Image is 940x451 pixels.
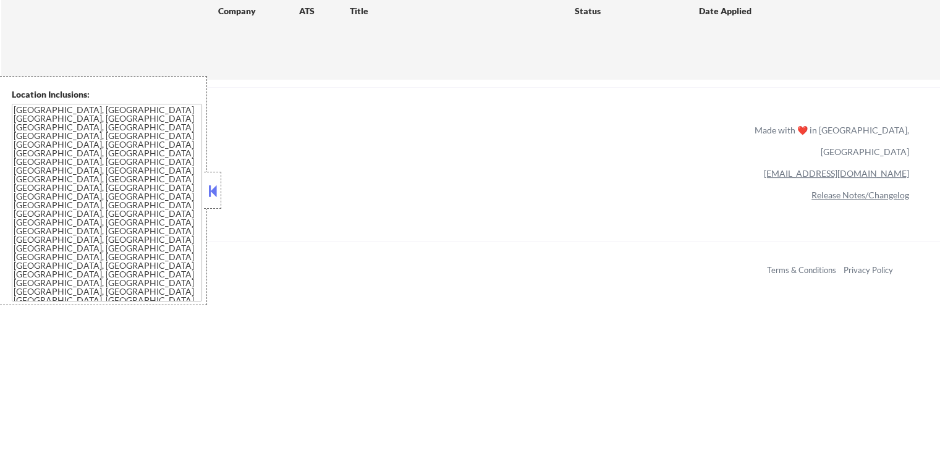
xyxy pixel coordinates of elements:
a: Privacy Policy [844,265,893,275]
div: Made with ❤️ in [GEOGRAPHIC_DATA], [GEOGRAPHIC_DATA] [750,119,909,162]
div: Location Inclusions: [12,88,202,101]
a: [EMAIL_ADDRESS][DOMAIN_NAME] [764,168,909,179]
div: Title [350,5,563,17]
div: Company [218,5,299,17]
a: Refer & earn free applications 👯‍♀️ [25,137,496,150]
a: Terms & Conditions [767,265,836,275]
a: Release Notes/Changelog [811,190,909,200]
div: ATS [299,5,350,17]
div: Date Applied [699,5,753,17]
